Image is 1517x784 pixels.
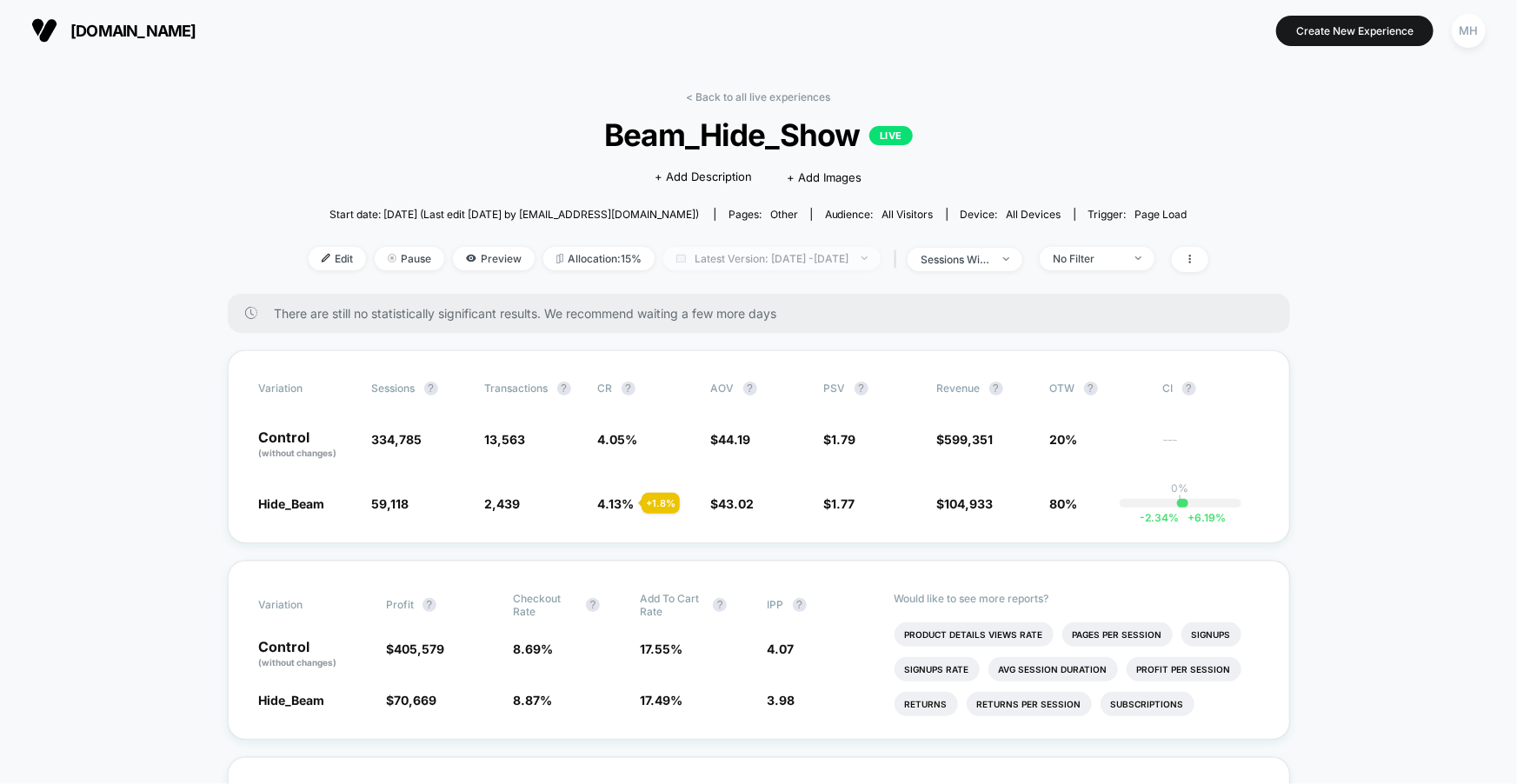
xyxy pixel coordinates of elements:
span: 13,563 [485,432,526,447]
p: LIVE [869,126,913,145]
img: end [862,256,868,260]
button: ? [743,382,757,395]
button: ? [713,598,727,612]
div: MH [1452,14,1486,48]
span: 1.79 [832,432,856,447]
span: $ [824,432,856,447]
span: 1.77 [832,496,855,511]
span: Start date: [DATE] (Last edit [DATE] by [EMAIL_ADDRESS][DOMAIN_NAME]) [329,208,699,221]
span: $ [937,432,994,447]
span: Hide_Beam [259,693,325,708]
div: Trigger: [1088,208,1188,221]
div: + 1.8 % [642,493,680,514]
li: Subscriptions [1101,692,1194,716]
span: 44.19 [719,432,751,447]
span: Sessions [372,382,416,395]
span: | [889,247,908,272]
li: Signups Rate [895,657,980,681]
li: Avg Session Duration [988,657,1118,681]
div: sessions with impression [921,253,990,266]
button: ? [424,382,438,395]
span: 4.13 % [598,496,635,511]
span: CR [598,382,613,395]
img: Visually logo [31,17,57,43]
button: ? [855,382,868,395]
p: Control [259,640,369,669]
div: No Filter [1053,252,1122,265]
span: (without changes) [259,657,337,668]
span: Allocation: 15% [543,247,655,270]
span: Page Load [1135,208,1188,221]
span: $ [386,693,436,708]
span: 2,439 [485,496,521,511]
span: $ [711,432,751,447]
span: Hide_Beam [259,496,325,511]
span: 3.98 [768,693,795,708]
span: Variation [259,382,355,395]
span: AOV [711,382,735,395]
span: Edit [309,247,366,270]
span: $ [937,496,994,511]
span: Latest Version: [DATE] - [DATE] [663,247,881,270]
p: 0% [1172,482,1189,495]
span: OTW [1050,382,1146,395]
li: Signups [1181,622,1241,647]
button: ? [557,382,571,395]
span: Profit [386,598,414,611]
span: PSV [824,382,846,395]
span: $ [711,496,755,511]
span: 4.07 [768,641,795,656]
span: [DOMAIN_NAME] [70,22,196,40]
button: ? [793,598,807,612]
span: other [770,208,798,221]
span: Device: [947,208,1075,221]
span: All Visitors [882,208,934,221]
button: ? [586,598,600,612]
span: Add To Cart Rate [640,592,704,618]
span: --- [1163,435,1259,460]
span: Variation [259,592,355,618]
p: Control [259,430,355,460]
span: + [1188,511,1194,524]
img: end [388,254,396,262]
span: 334,785 [372,432,422,447]
span: 104,933 [945,496,994,511]
span: (without changes) [259,448,337,458]
li: Product Details Views Rate [895,622,1054,647]
span: 405,579 [394,641,444,656]
button: MH [1447,13,1491,49]
button: [DOMAIN_NAME] [26,17,202,44]
span: Preview [453,247,535,270]
span: There are still no statistically significant results. We recommend waiting a few more days [275,306,1255,321]
p: Would like to see more reports? [895,592,1259,605]
span: CI [1163,382,1259,395]
span: 4.05 % [598,432,638,447]
span: Pause [375,247,444,270]
span: $ [824,496,855,511]
span: + Add Description [655,169,753,186]
span: 17.55 % [640,641,682,656]
div: Audience: [825,208,934,221]
span: 43.02 [719,496,755,511]
img: calendar [676,254,686,262]
img: end [1135,256,1141,260]
button: ? [622,382,635,395]
span: 17.49 % [640,693,682,708]
span: 70,669 [394,693,436,708]
span: 59,118 [372,496,409,511]
div: Pages: [729,208,798,221]
a: < Back to all live experiences [687,90,831,103]
span: Checkout Rate [513,592,577,618]
span: 80% [1050,496,1078,511]
button: ? [1084,382,1098,395]
span: Revenue [937,382,981,395]
span: IPP [768,598,784,611]
span: 8.87 % [513,693,552,708]
img: end [1003,257,1009,261]
span: 20% [1050,432,1078,447]
button: ? [989,382,1003,395]
button: ? [422,598,436,612]
p: | [1179,495,1182,508]
button: ? [1182,382,1196,395]
span: 6.19 % [1179,511,1226,524]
